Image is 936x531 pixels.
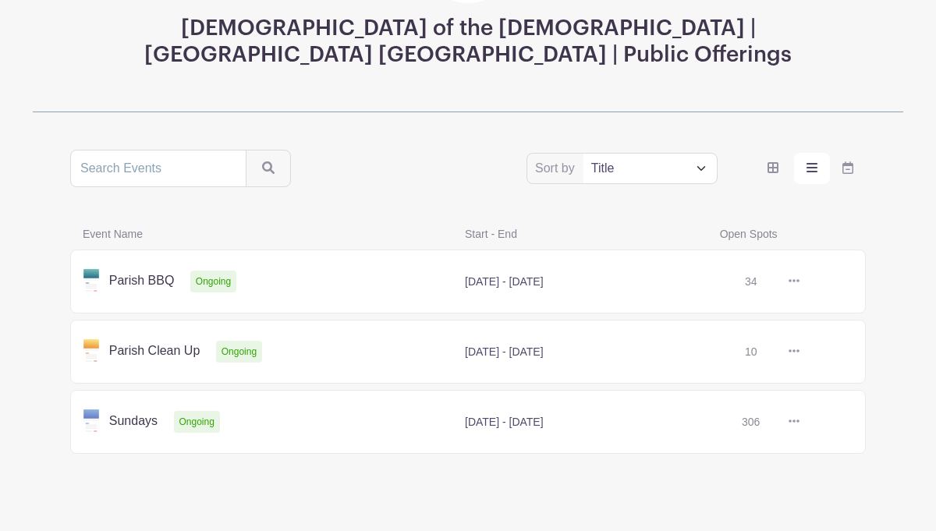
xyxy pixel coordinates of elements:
h3: [DEMOGRAPHIC_DATA] of the [DEMOGRAPHIC_DATA] | [GEOGRAPHIC_DATA] [GEOGRAPHIC_DATA] | Public Offer... [70,16,866,68]
input: Search Events [70,150,246,187]
span: Event Name [73,225,456,243]
label: Sort by [535,159,580,178]
span: Start - End [456,225,711,243]
div: order and view [755,153,866,184]
span: Open Spots [711,225,838,243]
